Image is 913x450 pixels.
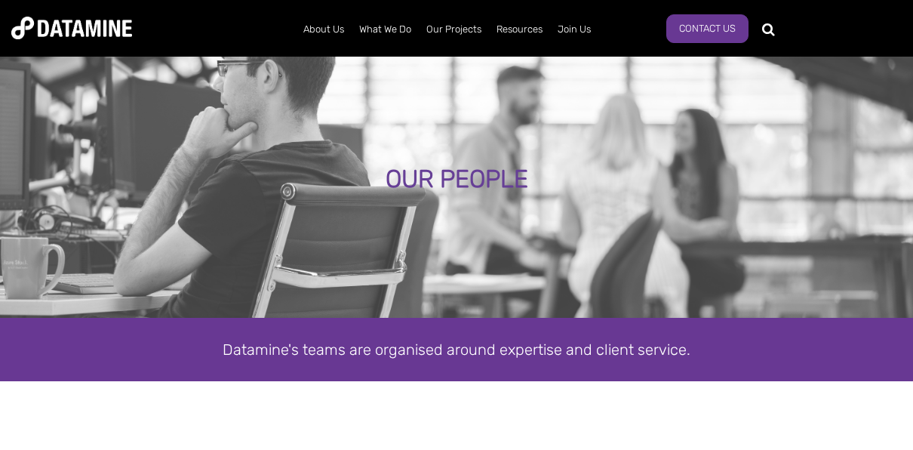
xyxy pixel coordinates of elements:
[352,10,419,49] a: What We Do
[550,10,598,49] a: Join Us
[296,10,352,49] a: About Us
[223,341,690,359] span: Datamine's teams are organised around expertise and client service.
[419,10,489,49] a: Our Projects
[111,166,803,193] div: OUR PEOPLE
[666,14,749,43] a: Contact Us
[11,17,132,39] img: Datamine
[489,10,550,49] a: Resources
